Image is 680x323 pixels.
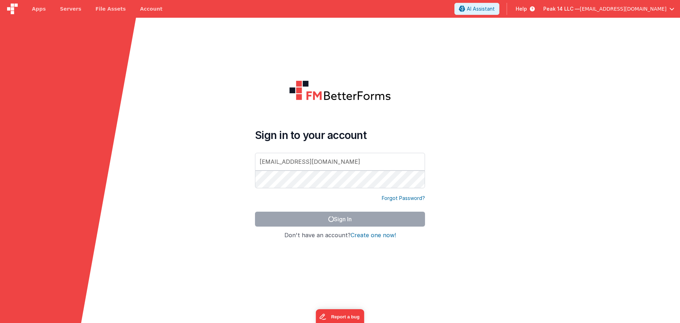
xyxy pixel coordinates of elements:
button: Peak 14 LLC — [EMAIL_ADDRESS][DOMAIN_NAME] [543,5,674,12]
span: Apps [32,5,46,12]
h4: Don't have an account? [255,232,425,239]
input: Email Address [255,153,425,171]
span: Help [516,5,527,12]
span: [EMAIL_ADDRESS][DOMAIN_NAME] [580,5,667,12]
span: AI Assistant [467,5,495,12]
span: Servers [60,5,81,12]
span: Peak 14 LLC — [543,5,580,12]
h4: Sign in to your account [255,129,425,141]
a: Forgot Password? [382,195,425,202]
span: File Assets [96,5,126,12]
button: Sign In [255,212,425,227]
button: AI Assistant [454,3,499,15]
button: Create one now! [351,232,396,239]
